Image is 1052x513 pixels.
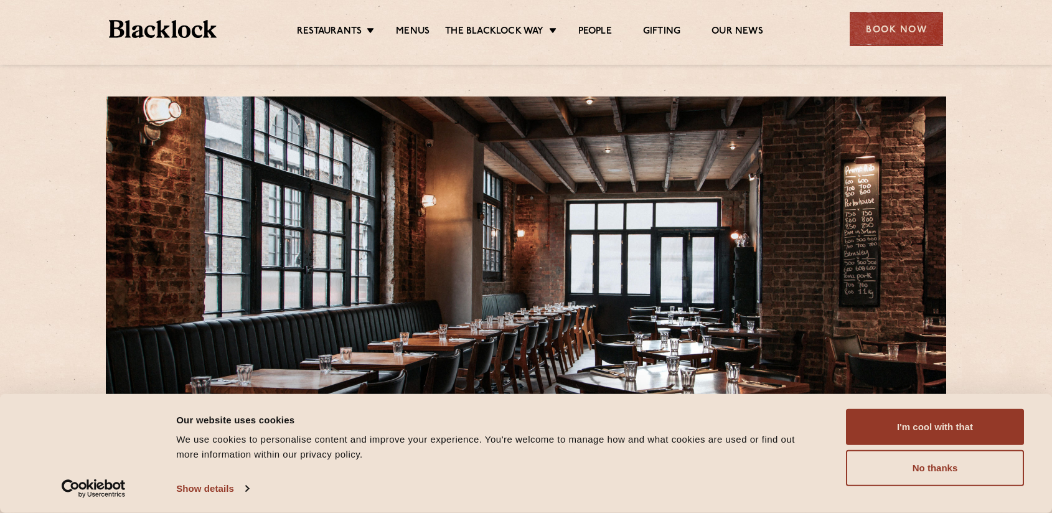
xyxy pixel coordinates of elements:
[396,26,430,39] a: Menus
[109,20,217,38] img: BL_Textured_Logo-footer-cropped.svg
[643,26,680,39] a: Gifting
[712,26,763,39] a: Our News
[297,26,362,39] a: Restaurants
[176,412,818,427] div: Our website uses cookies
[578,26,612,39] a: People
[176,479,248,498] a: Show details
[445,26,543,39] a: The Blacklock Way
[850,12,943,46] div: Book Now
[176,432,818,462] div: We use cookies to personalise content and improve your experience. You're welcome to manage how a...
[39,479,148,498] a: Usercentrics Cookiebot - opens in a new window
[846,450,1024,486] button: No thanks
[846,409,1024,445] button: I'm cool with that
